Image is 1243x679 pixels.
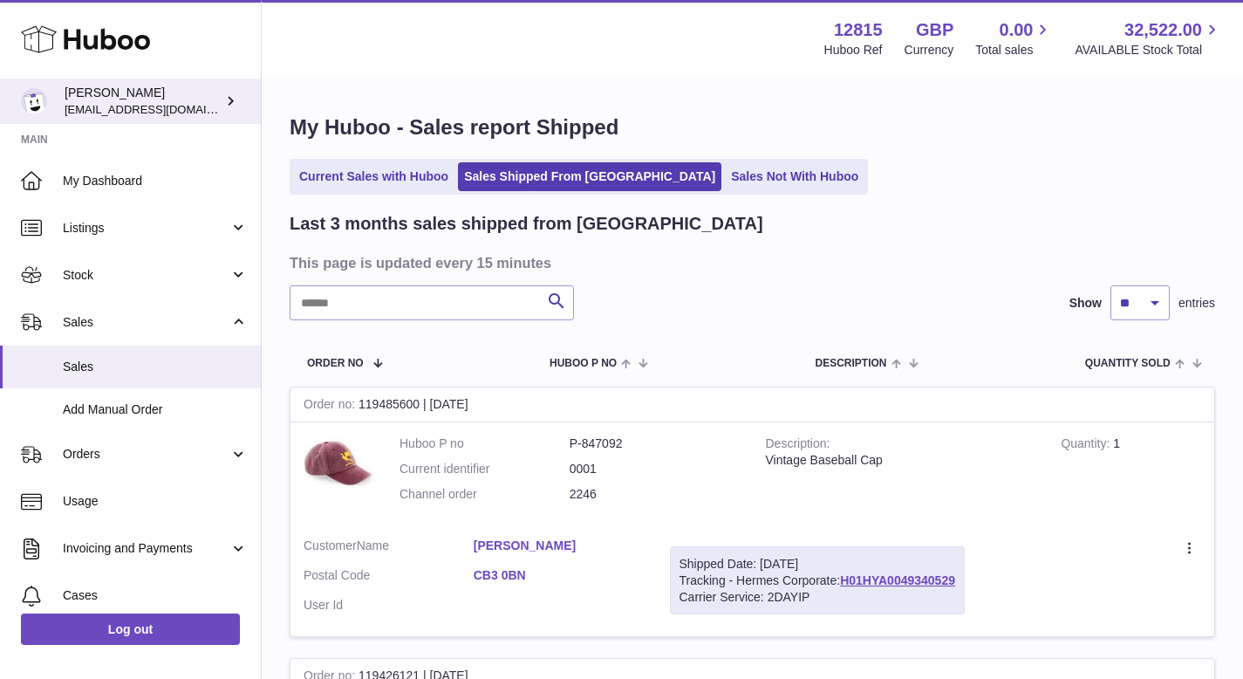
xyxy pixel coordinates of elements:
[474,538,644,554] a: [PERSON_NAME]
[725,162,864,191] a: Sales Not With Huboo
[680,589,955,606] div: Carrier Service: 2DAYIP
[400,486,570,503] dt: Channel order
[307,358,364,369] span: Order No
[304,538,474,559] dt: Name
[63,359,248,375] span: Sales
[400,436,570,452] dt: Huboo P no
[65,102,256,116] span: [EMAIL_ADDRESS][DOMAIN_NAME]
[1061,436,1113,455] strong: Quantity
[458,162,721,191] a: Sales Shipped From [GEOGRAPHIC_DATA]
[824,42,883,58] div: Huboo Ref
[1178,295,1215,312] span: entries
[1000,18,1034,42] span: 0.00
[570,436,740,452] dd: P-847092
[304,436,373,486] img: 1693507706.jpg
[680,556,955,573] div: Shipped Date: [DATE]
[905,42,954,58] div: Currency
[840,573,955,587] a: H01HYA0049340529
[975,42,1053,58] span: Total sales
[63,173,248,189] span: My Dashboard
[63,493,248,510] span: Usage
[290,388,1214,422] div: 119485600 | [DATE]
[290,212,763,236] h2: Last 3 months sales shipped from [GEOGRAPHIC_DATA]
[304,538,357,552] span: Customer
[21,614,240,645] a: Log out
[65,85,222,118] div: [PERSON_NAME]
[63,540,229,557] span: Invoicing and Payments
[474,567,644,584] a: CB3 0BN
[1048,422,1214,525] td: 1
[1075,18,1222,58] a: 32,522.00 AVAILABLE Stock Total
[63,314,229,331] span: Sales
[670,546,965,615] div: Tracking - Hermes Corporate:
[304,597,474,614] dt: User Id
[293,162,454,191] a: Current Sales with Huboo
[304,397,359,415] strong: Order no
[290,253,1211,272] h3: This page is updated every 15 minutes
[304,567,474,588] dt: Postal Code
[766,452,1035,469] div: Vintage Baseball Cap
[570,486,740,503] dd: 2246
[550,358,617,369] span: Huboo P no
[1075,42,1222,58] span: AVAILABLE Stock Total
[290,113,1215,141] h1: My Huboo - Sales report Shipped
[21,88,47,114] img: shophawksclub@gmail.com
[63,267,229,284] span: Stock
[1124,18,1202,42] span: 32,522.00
[1069,295,1102,312] label: Show
[63,587,248,604] span: Cases
[63,446,229,463] span: Orders
[63,220,229,237] span: Listings
[400,461,570,477] dt: Current identifier
[766,436,830,455] strong: Description
[570,461,740,477] dd: 0001
[1085,358,1171,369] span: Quantity Sold
[815,358,886,369] span: Description
[916,18,953,42] strong: GBP
[834,18,883,42] strong: 12815
[63,401,248,418] span: Add Manual Order
[975,18,1053,58] a: 0.00 Total sales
